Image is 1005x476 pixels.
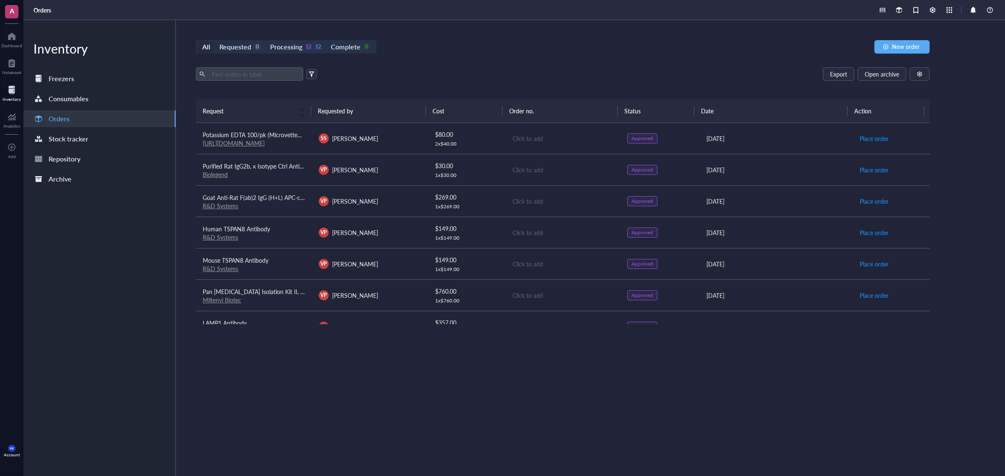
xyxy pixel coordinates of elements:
[694,99,848,123] th: Date
[505,248,621,279] td: Click to add
[33,6,53,14] a: Orders
[505,185,621,217] td: Click to add
[618,99,694,123] th: Status
[49,113,70,125] div: Orders
[49,73,74,84] div: Freezers
[435,287,498,296] div: $ 760.00
[502,99,618,123] th: Order no.
[435,161,498,170] div: $ 30.00
[10,5,14,16] span: A
[706,197,846,206] div: [DATE]
[435,235,498,241] div: 1 x $ 149.00
[631,261,653,267] div: Approved
[49,133,88,145] div: Stock tracker
[331,41,360,53] div: Complete
[320,260,327,268] span: VP
[860,259,889,269] span: Place order
[859,289,889,302] button: Place order
[513,134,614,143] div: Click to add
[23,90,175,107] a: Consumables
[860,291,889,300] span: Place order
[823,67,854,81] button: Export
[320,292,327,299] span: VP
[513,228,614,237] div: Click to add
[859,226,889,239] button: Place order
[203,264,238,273] a: R&D Systems
[305,44,312,51] div: 12
[1,43,22,48] div: Dashboard
[706,322,846,331] div: [DATE]
[49,93,88,105] div: Consumables
[874,40,930,54] button: New order
[892,43,920,50] span: New order
[320,229,327,236] span: VP
[859,163,889,177] button: Place order
[435,266,498,273] div: 1 x $ 149.00
[3,97,21,102] div: Inventory
[203,287,317,296] span: Pan [MEDICAL_DATA] Isolation Kit II, mouse
[848,99,924,123] th: Action
[23,151,175,167] a: Repository
[196,99,311,123] th: Request
[10,447,14,450] span: MK
[435,130,498,139] div: $ 80.00
[513,291,614,300] div: Click to add
[505,279,621,311] td: Click to add
[332,197,378,205] span: [PERSON_NAME]
[49,153,80,165] div: Repository
[320,197,327,205] span: VP
[513,165,614,174] div: Click to add
[631,166,653,173] div: Approved
[706,134,846,143] div: [DATE]
[706,291,846,300] div: [DATE]
[865,71,899,77] span: Open archive
[8,154,16,159] div: Add
[23,110,175,127] a: Orders
[363,44,370,51] div: 0
[706,165,846,174] div: [DATE]
[49,173,72,185] div: Archive
[505,311,621,342] td: Click to add
[203,319,247,327] span: LAMP1 Antibody
[332,291,378,299] span: [PERSON_NAME]
[706,228,846,237] div: [DATE]
[860,197,889,206] span: Place order
[203,193,351,202] span: Goat Anti-Rat F(ab)2 IgG (H+L) APC-conjugated Antibody
[435,255,498,264] div: $ 149.00
[203,256,268,264] span: Mouse TSPAN8 Antibody
[859,320,889,333] button: Place order
[860,228,889,237] span: Place order
[203,170,228,179] a: Biolegend
[203,162,312,170] span: Purified Rat IgG2b, κ Isotype Ctrl Antibody
[631,198,653,205] div: Approved
[860,165,889,174] span: Place order
[311,99,426,123] th: Requested by
[203,131,363,139] span: Potassium EDTA 100/pk (Microvette® Prepared Micro Tubes)
[1,30,22,48] a: Dashboard
[435,141,498,147] div: 2 x $ 40.00
[435,203,498,210] div: 1 x $ 269.00
[505,154,621,185] td: Click to add
[332,166,378,174] span: [PERSON_NAME]
[332,228,378,237] span: [PERSON_NAME]
[435,172,498,179] div: 1 x $ 30.00
[859,132,889,145] button: Place order
[3,110,20,128] a: Analytics
[203,296,241,304] a: Miltenyi Biotec
[320,323,327,330] span: VP
[3,83,21,102] a: Inventory
[202,41,210,53] div: All
[23,70,175,87] a: Freezers
[332,134,378,143] span: [PERSON_NAME]
[314,44,322,51] div: 12
[270,41,302,53] div: Processing
[513,197,614,206] div: Click to add
[860,134,889,143] span: Place order
[631,135,653,142] div: Approved
[859,257,889,271] button: Place order
[513,322,614,331] div: Click to add
[860,322,889,331] span: Place order
[196,40,376,54] div: segmented control
[23,131,175,147] a: Stock tracker
[203,202,238,210] a: R&D Systems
